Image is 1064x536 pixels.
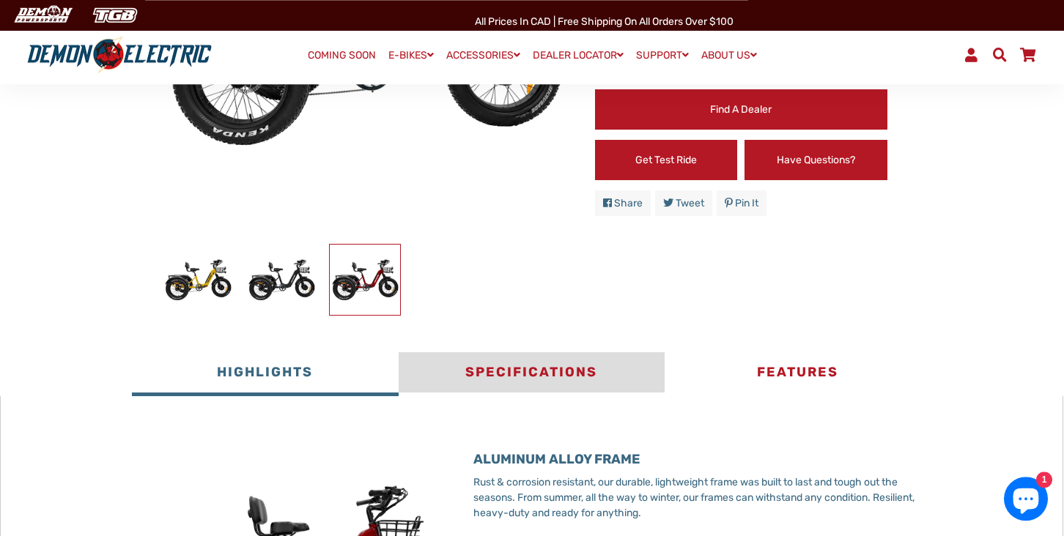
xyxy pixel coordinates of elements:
[475,15,734,28] span: All Prices in CAD | Free shipping on all orders over $100
[330,245,400,315] img: Trinity Foldable E-Trike
[132,352,398,396] button: Highlights
[85,3,145,27] img: TGB Canada
[696,45,762,66] a: ABOUT US
[441,45,525,66] a: ACCESSORIES
[399,352,665,396] button: Specifications
[22,36,217,74] img: Demon Electric logo
[7,3,78,27] img: Demon Electric
[528,45,629,66] a: DEALER LOCATOR
[595,89,887,130] a: Find a Dealer
[473,452,931,468] h3: ALUMINUM ALLOY FRAME
[383,45,439,66] a: E-BIKES
[676,197,704,209] span: Tweet
[595,140,738,180] a: Get Test Ride
[473,474,931,521] p: Rust & corrosion resistant, our durable, lightweight frame was built to last and tough out the se...
[665,352,931,396] button: Features
[246,245,317,315] img: Trinity Foldable E-Trike
[614,197,643,209] span: Share
[735,197,758,209] span: Pin it
[303,45,381,66] a: COMING SOON
[745,140,887,180] a: Have Questions?
[1000,477,1052,524] inbox-online-store-chat: Shopify online store chat
[631,45,694,66] a: SUPPORT
[163,245,233,315] img: Trinity Foldable E-Trike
